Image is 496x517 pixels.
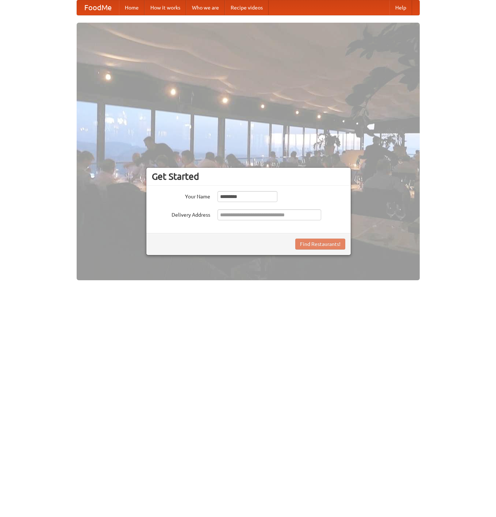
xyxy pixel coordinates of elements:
[77,0,119,15] a: FoodMe
[152,171,345,182] h3: Get Started
[389,0,412,15] a: Help
[145,0,186,15] a: How it works
[186,0,225,15] a: Who we are
[225,0,269,15] a: Recipe videos
[295,239,345,250] button: Find Restaurants!
[152,209,210,218] label: Delivery Address
[152,191,210,200] label: Your Name
[119,0,145,15] a: Home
